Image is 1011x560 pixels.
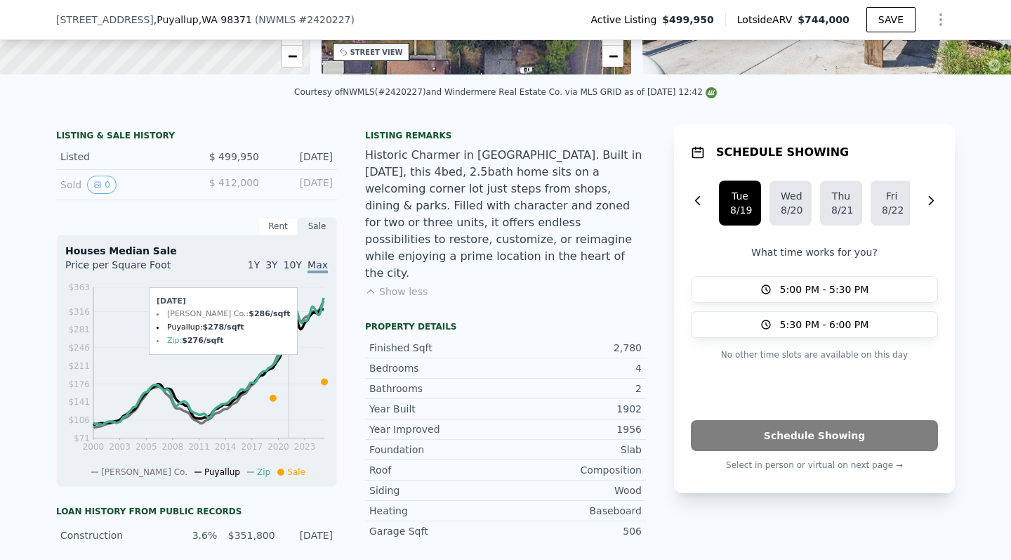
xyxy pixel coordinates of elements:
[505,443,642,457] div: Slab
[68,325,90,334] tspan: $281
[270,150,333,164] div: [DATE]
[716,144,849,161] h1: SCHEDULE SHOWING
[284,528,333,542] div: [DATE]
[505,402,642,416] div: 1902
[369,341,505,355] div: Finished Sqft
[780,282,869,297] span: 5:00 PM - 5:30 PM
[168,528,217,542] div: 3.6%
[87,176,117,194] button: View historical data
[68,379,90,389] tspan: $176
[369,361,505,375] div: Bedrooms
[365,147,646,282] div: Historic Charmer in [GEOGRAPHIC_DATA]. Built in [DATE], this 4bed, 2.5bath home sits on a welcomi...
[369,422,505,436] div: Year Improved
[68,361,90,371] tspan: $211
[258,217,298,235] div: Rent
[294,87,717,97] div: Courtesy of NWMLS (#2420227) and Windermere Real Estate Co. via MLS GRID as of [DATE] 12:42
[282,46,303,67] a: Zoom out
[68,282,90,292] tspan: $363
[162,442,184,452] tspan: 2008
[927,6,955,34] button: Show Options
[109,442,131,452] tspan: 2003
[74,434,90,443] tspan: $71
[505,524,642,538] div: 506
[369,504,505,518] div: Heating
[56,506,337,517] div: Loan history from public records
[188,442,210,452] tspan: 2011
[369,524,505,538] div: Garage Sqft
[505,422,642,436] div: 1956
[265,259,277,271] span: 3Y
[769,181,812,226] button: Wed8/20
[691,346,938,363] p: No other time slots are available on this day
[505,463,642,477] div: Composition
[136,442,157,452] tspan: 2005
[68,307,90,317] tspan: $316
[365,130,646,141] div: Listing remarks
[590,13,662,27] span: Active Listing
[225,528,275,542] div: $351,800
[215,442,237,452] tspan: 2014
[350,47,403,58] div: STREET VIEW
[56,130,337,144] div: LISTING & SALE HISTORY
[60,176,185,194] div: Sold
[609,47,618,65] span: −
[65,258,197,280] div: Price per Square Foot
[781,203,800,217] div: 8/20
[505,382,642,396] div: 2
[267,442,289,452] tspan: 2020
[68,415,90,425] tspan: $106
[831,189,851,203] div: Thu
[365,285,428,299] button: Show less
[60,150,185,164] div: Listed
[820,181,862,226] button: Thu8/21
[505,504,642,518] div: Baseboard
[866,7,916,32] button: SAVE
[662,13,714,27] span: $499,950
[691,276,938,303] button: 5:00 PM - 5:30 PM
[209,151,259,162] span: $ 499,950
[730,189,750,203] div: Tue
[287,467,305,477] span: Sale
[706,87,717,98] img: NWMLS Logo
[691,311,938,338] button: 5:30 PM - 6:00 PM
[781,189,800,203] div: Wed
[199,14,252,25] span: , WA 98371
[154,13,252,27] span: , Puyallup
[308,259,328,273] span: Max
[730,203,750,217] div: 8/19
[255,13,355,27] div: ( )
[242,442,263,452] tspan: 2017
[298,217,337,235] div: Sale
[831,203,851,217] div: 8/21
[56,13,154,27] span: [STREET_ADDRESS]
[60,528,159,542] div: Construction
[68,343,90,353] tspan: $246
[369,483,505,497] div: Siding
[101,467,187,477] span: [PERSON_NAME] Co.
[691,420,938,451] button: Schedule Showing
[65,244,328,258] div: Houses Median Sale
[882,189,901,203] div: Fri
[882,203,901,217] div: 8/22
[270,176,333,194] div: [DATE]
[691,245,938,259] p: What time works for you?
[204,467,240,477] span: Puyallup
[365,321,646,332] div: Property details
[369,463,505,477] div: Roof
[369,443,505,457] div: Foundation
[258,14,296,25] span: NWMLS
[505,341,642,355] div: 2,780
[209,177,259,188] span: $ 412,000
[737,13,798,27] span: Lotside ARV
[294,442,316,452] tspan: 2023
[284,259,302,271] span: 10Y
[691,457,938,474] p: Select in person or virtual on next page →
[369,382,505,396] div: Bathrooms
[68,397,90,407] tspan: $141
[287,47,296,65] span: −
[798,14,850,25] span: $744,000
[780,318,869,332] span: 5:30 PM - 6:00 PM
[602,46,623,67] a: Zoom out
[298,14,350,25] span: # 2420227
[871,181,913,226] button: Fri8/22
